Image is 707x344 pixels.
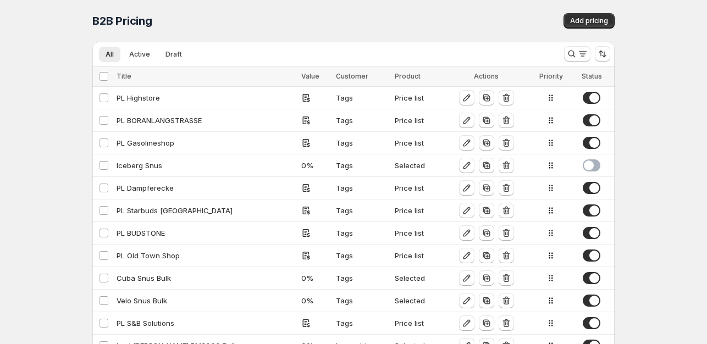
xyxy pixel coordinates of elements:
[301,295,329,306] div: 0 %
[117,160,295,171] div: Iceberg Snus
[301,72,319,80] span: Value
[395,182,440,193] div: Price list
[336,318,388,329] div: Tags
[582,72,602,80] span: Status
[395,205,440,216] div: Price list
[570,16,608,25] span: Add pricing
[129,50,150,59] span: Active
[336,295,388,306] div: Tags
[117,228,295,238] div: PL BUDSTONE
[301,160,329,171] div: 0 %
[474,72,499,80] span: Actions
[539,72,563,80] span: Priority
[564,46,590,62] button: Search and filter results
[395,137,440,148] div: Price list
[395,295,440,306] div: Selected
[336,250,388,261] div: Tags
[395,160,440,171] div: Selected
[395,228,440,238] div: Price list
[336,137,388,148] div: Tags
[395,92,440,103] div: Price list
[336,228,388,238] div: Tags
[395,250,440,261] div: Price list
[336,205,388,216] div: Tags
[117,205,295,216] div: PL Starbuds [GEOGRAPHIC_DATA]
[564,13,615,29] button: Add pricing
[336,72,368,80] span: Customer
[395,273,440,284] div: Selected
[336,92,388,103] div: Tags
[117,250,295,261] div: PL Old Town Shop
[165,50,182,59] span: Draft
[395,72,421,80] span: Product
[117,295,295,306] div: Velo Snus Bulk
[117,92,295,103] div: PL Highstore
[336,115,388,126] div: Tags
[336,182,388,193] div: Tags
[117,318,295,329] div: PL S&B Solutions
[117,182,295,193] div: PL Dampferecke
[336,273,388,284] div: Tags
[117,273,295,284] div: Cuba Snus Bulk
[395,318,440,329] div: Price list
[336,160,388,171] div: Tags
[106,50,114,59] span: All
[117,137,295,148] div: PL Gasolineshop
[301,273,329,284] div: 0 %
[595,46,610,62] button: Sort the results
[395,115,440,126] div: Price list
[117,72,131,80] span: Title
[117,115,295,126] div: PL BORANLANGSTRASSE
[92,14,152,27] span: B2B Pricing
